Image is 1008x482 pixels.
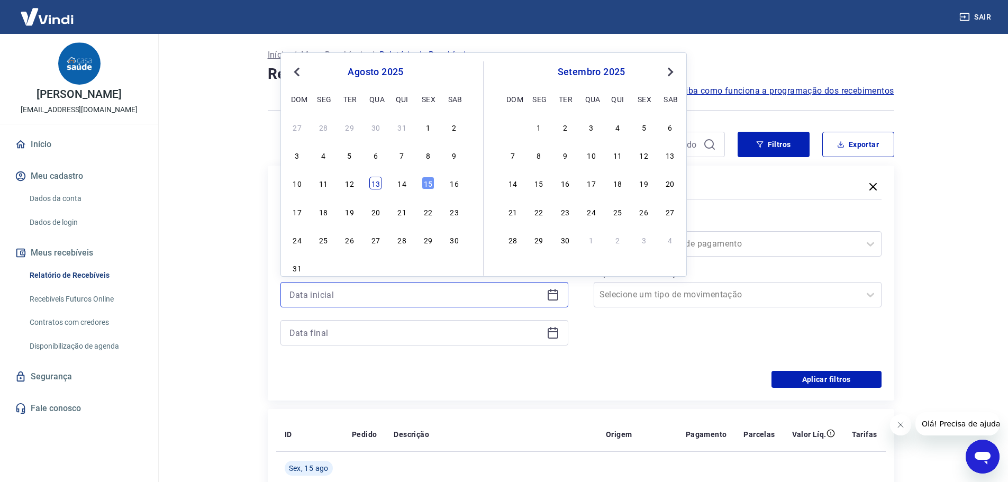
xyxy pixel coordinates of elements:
button: Previous Month [290,66,303,78]
div: Choose sábado, 2 de agosto de 2025 [448,121,461,133]
div: Choose terça-feira, 2 de setembro de 2025 [559,121,571,133]
div: Choose quinta-feira, 18 de setembro de 2025 [611,177,624,189]
p: Relatório de Recebíveis [379,49,470,61]
div: Choose segunda-feira, 1 de setembro de 2025 [532,121,545,133]
div: Choose terça-feira, 29 de julho de 2025 [343,121,356,133]
div: month 2025-08 [289,119,462,276]
div: Choose sábado, 13 de setembro de 2025 [664,149,676,161]
a: Disponibilização de agenda [25,335,146,357]
button: Filtros [738,132,810,157]
div: Choose sábado, 6 de setembro de 2025 [664,121,676,133]
div: Choose terça-feira, 16 de setembro de 2025 [559,177,571,189]
button: Meu cadastro [13,165,146,188]
div: Choose sexta-feira, 5 de setembro de 2025 [638,121,650,133]
a: Início [13,133,146,156]
a: Início [268,49,289,61]
div: Choose domingo, 7 de setembro de 2025 [506,149,519,161]
div: Choose quarta-feira, 10 de setembro de 2025 [585,149,598,161]
div: dom [506,93,519,105]
div: Choose quarta-feira, 6 de agosto de 2025 [369,149,382,161]
div: Choose quarta-feira, 27 de agosto de 2025 [369,233,382,246]
p: Parcelas [743,429,775,440]
div: sex [422,93,434,105]
a: Saiba como funciona a programação dos recebimentos [676,85,894,97]
div: qui [611,93,624,105]
div: Choose domingo, 21 de setembro de 2025 [506,205,519,218]
div: Choose domingo, 14 de setembro de 2025 [506,177,519,189]
div: Choose domingo, 31 de agosto de 2025 [506,121,519,133]
div: sab [664,93,676,105]
p: ID [285,429,292,440]
a: Segurança [13,365,146,388]
p: Descrição [394,429,429,440]
div: month 2025-09 [505,119,678,247]
p: [PERSON_NAME] [37,89,121,100]
div: Choose sábado, 30 de agosto de 2025 [448,233,461,246]
div: Choose domingo, 28 de setembro de 2025 [506,233,519,246]
div: Choose terça-feira, 26 de agosto de 2025 [343,233,356,246]
div: ter [559,93,571,105]
span: Olá! Precisa de ajuda? [6,7,89,16]
div: Choose quinta-feira, 31 de julho de 2025 [396,121,408,133]
div: Choose domingo, 10 de agosto de 2025 [291,177,304,189]
div: Choose sábado, 4 de outubro de 2025 [664,233,676,246]
div: Choose quinta-feira, 14 de agosto de 2025 [396,177,408,189]
div: Choose segunda-feira, 18 de agosto de 2025 [317,205,330,218]
a: Recebíveis Futuros Online [25,288,146,310]
div: Choose sexta-feira, 29 de agosto de 2025 [422,233,434,246]
div: Choose quarta-feira, 3 de setembro de 2025 [585,121,598,133]
div: Choose sexta-feira, 3 de outubro de 2025 [638,233,650,246]
div: Choose sexta-feira, 19 de setembro de 2025 [638,177,650,189]
p: Valor Líq. [792,429,827,440]
div: Choose segunda-feira, 22 de setembro de 2025 [532,205,545,218]
div: Choose quarta-feira, 30 de julho de 2025 [369,121,382,133]
p: / [371,49,375,61]
p: Origem [606,429,632,440]
iframe: Botão para abrir a janela de mensagens [966,440,1000,474]
a: Relatório de Recebíveis [25,265,146,286]
div: Choose quarta-feira, 13 de agosto de 2025 [369,177,382,189]
div: Choose segunda-feira, 4 de agosto de 2025 [317,149,330,161]
div: Choose segunda-feira, 11 de agosto de 2025 [317,177,330,189]
button: Aplicar filtros [771,371,882,388]
div: setembro 2025 [505,66,678,78]
button: Exportar [822,132,894,157]
div: agosto 2025 [289,66,462,78]
div: dom [291,93,304,105]
iframe: Mensagem da empresa [915,412,1000,435]
div: Choose quinta-feira, 7 de agosto de 2025 [396,149,408,161]
a: Dados de login [25,212,146,233]
button: Next Month [664,66,677,78]
div: Choose terça-feira, 2 de setembro de 2025 [343,261,356,274]
div: Choose quarta-feira, 17 de setembro de 2025 [585,177,598,189]
div: Choose terça-feira, 9 de setembro de 2025 [559,149,571,161]
div: Choose quinta-feira, 2 de outubro de 2025 [611,233,624,246]
iframe: Fechar mensagem [890,414,911,435]
img: Vindi [13,1,81,33]
div: Choose sábado, 23 de agosto de 2025 [448,205,461,218]
div: Choose quinta-feira, 28 de agosto de 2025 [396,233,408,246]
p: Pedido [352,429,377,440]
div: Choose sábado, 9 de agosto de 2025 [448,149,461,161]
p: / [293,49,297,61]
div: Choose terça-feira, 12 de agosto de 2025 [343,177,356,189]
div: Choose quinta-feira, 4 de setembro de 2025 [611,121,624,133]
div: ter [343,93,356,105]
div: Choose sábado, 27 de setembro de 2025 [664,205,676,218]
a: Fale conosco [13,397,146,420]
button: Meus recebíveis [13,241,146,265]
div: Choose sábado, 20 de setembro de 2025 [664,177,676,189]
div: seg [532,93,545,105]
div: Choose quinta-feira, 4 de setembro de 2025 [396,261,408,274]
p: [EMAIL_ADDRESS][DOMAIN_NAME] [21,104,138,115]
button: Sair [957,7,995,27]
div: Choose segunda-feira, 28 de julho de 2025 [317,121,330,133]
div: Choose sexta-feira, 15 de agosto de 2025 [422,177,434,189]
div: Choose domingo, 27 de julho de 2025 [291,121,304,133]
a: Dados da conta [25,188,146,210]
div: Choose sábado, 6 de setembro de 2025 [448,261,461,274]
div: sab [448,93,461,105]
img: 76bee8aa-0cdf-4994-adef-68cb94c950f4.jpeg [58,42,101,85]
